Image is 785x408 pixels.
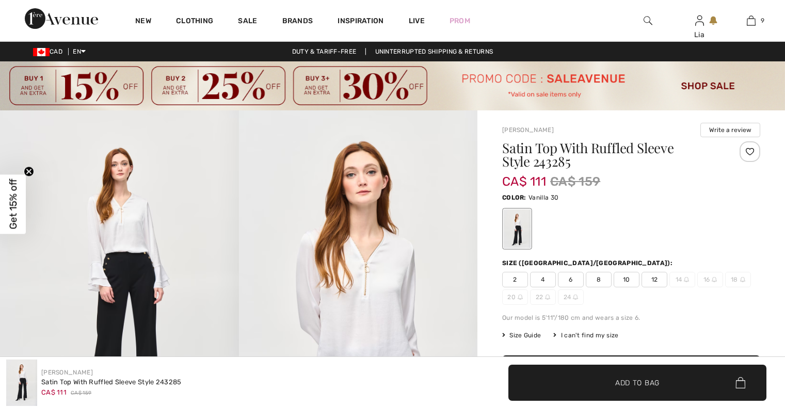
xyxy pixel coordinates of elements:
img: ring-m.svg [545,295,550,300]
span: Inspiration [338,17,383,27]
img: search the website [644,14,652,27]
span: 14 [669,272,695,287]
span: 9 [761,16,764,25]
img: Bag.svg [735,377,745,388]
img: My Info [695,14,704,27]
span: 2 [502,272,528,287]
span: 24 [558,289,584,305]
span: CA$ 159 [550,172,600,191]
span: 18 [725,272,751,287]
span: Size Guide [502,331,541,340]
a: Live [409,15,425,26]
span: Get 15% off [7,179,19,230]
span: CA$ 111 [502,164,546,189]
span: 10 [614,272,639,287]
span: 6 [558,272,584,287]
button: Write a review [700,123,760,137]
a: [PERSON_NAME] [41,369,93,376]
a: Brands [282,17,313,27]
a: [PERSON_NAME] [502,126,554,134]
img: ring-m.svg [518,295,523,300]
span: 8 [586,272,612,287]
a: Prom [450,15,470,26]
span: 12 [642,272,667,287]
div: I can't find my size [553,331,618,340]
h1: Satin Top With Ruffled Sleeve Style 243285 [502,141,717,168]
img: ring-m.svg [740,277,745,282]
span: EN [73,48,86,55]
img: My Bag [747,14,756,27]
a: New [135,17,151,27]
span: Add to Bag [615,377,660,388]
iframe: Opens a widget where you can chat to one of our agents [719,331,775,356]
a: Sign In [695,15,704,25]
div: Satin Top With Ruffled Sleeve Style 243285 [41,377,182,387]
span: 20 [502,289,528,305]
a: Sale [238,17,257,27]
img: 1ère Avenue [25,8,98,29]
img: ring-m.svg [573,295,578,300]
span: 4 [530,272,556,287]
a: Clothing [176,17,213,27]
span: 22 [530,289,556,305]
div: Size ([GEOGRAPHIC_DATA]/[GEOGRAPHIC_DATA]): [502,258,675,268]
span: Color: [502,194,526,201]
button: Add to Bag [502,355,760,391]
button: Add to Bag [508,365,766,401]
span: CA$ 111 [41,388,67,396]
span: CA$ 159 [71,389,91,397]
span: 16 [697,272,723,287]
div: Vanilla 30 [504,209,531,248]
div: Lia [674,29,725,40]
img: ring-m.svg [684,277,689,282]
span: Vanilla 30 [528,194,558,201]
span: CAD [33,48,67,55]
a: 9 [726,14,776,27]
div: Our model is 5'11"/180 cm and wears a size 6. [502,313,760,322]
img: ring-m.svg [712,277,717,282]
img: Satin Top With Ruffled Sleeve Style 243285 [6,360,37,406]
img: Canadian Dollar [33,48,50,56]
button: Close teaser [24,166,34,176]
